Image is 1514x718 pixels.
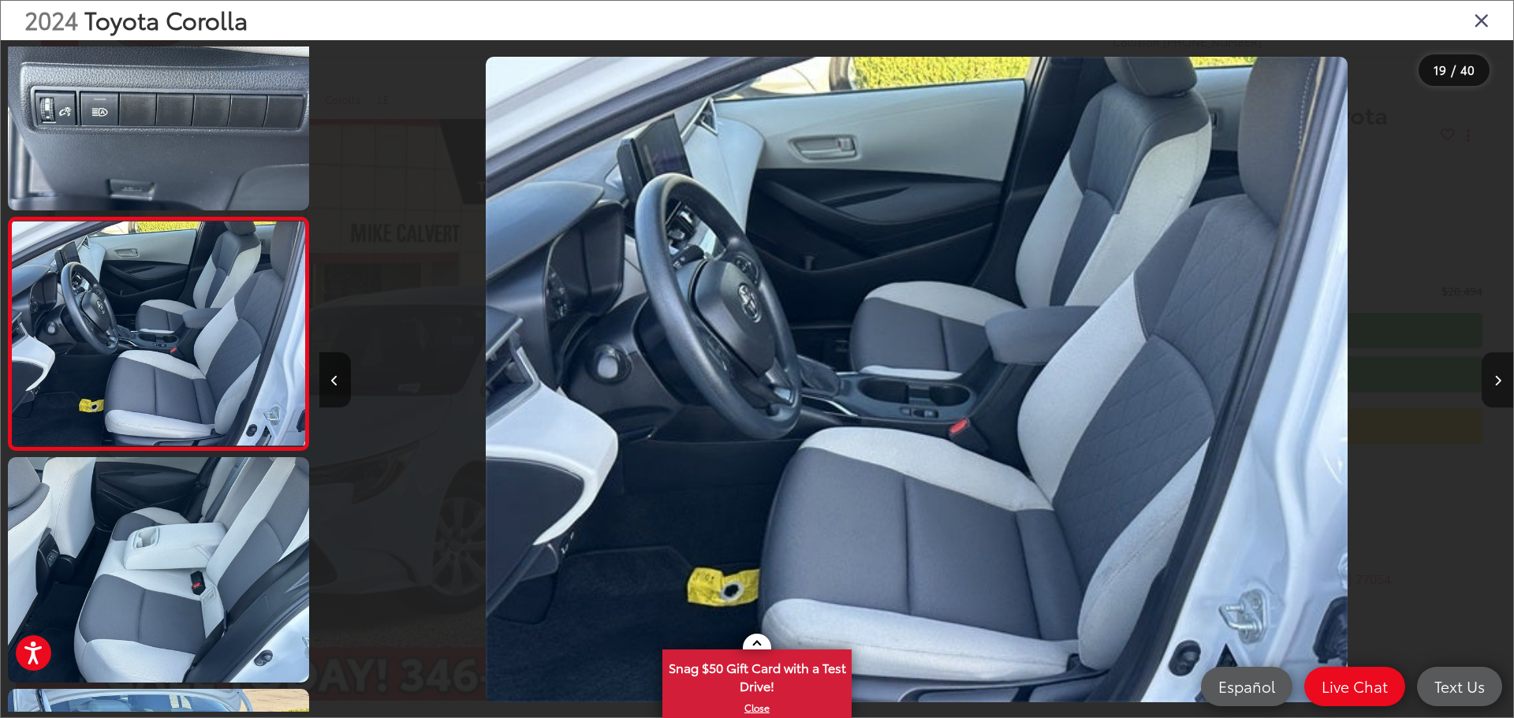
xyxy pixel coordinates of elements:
[1449,65,1457,76] span: /
[1426,676,1493,696] span: Text Us
[1201,667,1292,706] a: Español
[1482,352,1513,407] button: Next image
[84,2,248,36] span: Toyota Corolla
[319,352,351,407] button: Previous image
[1304,667,1405,706] a: Live Chat
[9,221,308,445] img: 2024 Toyota Corolla LE
[1417,667,1502,706] a: Text Us
[1210,676,1283,696] span: Español
[5,455,311,685] img: 2024 Toyota Corolla LE
[24,2,78,36] span: 2024
[319,57,1513,703] div: 2024 Toyota Corolla LE 18
[664,651,850,699] span: Snag $50 Gift Card with a Test Drive!
[486,57,1348,703] img: 2024 Toyota Corolla LE
[1314,676,1396,696] span: Live Chat
[1474,9,1490,30] i: Close gallery
[1434,61,1446,78] span: 19
[1460,61,1475,78] span: 40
